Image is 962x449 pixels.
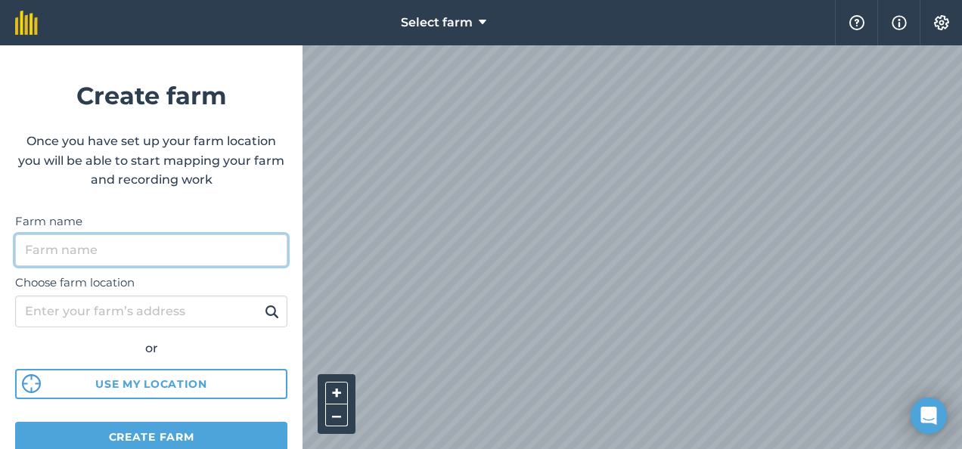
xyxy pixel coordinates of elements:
[15,132,287,190] p: Once you have set up your farm location you will be able to start mapping your farm and recording...
[892,14,907,32] img: svg+xml;base64,PHN2ZyB4bWxucz0iaHR0cDovL3d3dy53My5vcmcvMjAwMC9zdmciIHdpZHRoPSIxNyIgaGVpZ2h0PSIxNy...
[265,302,279,320] img: svg+xml;base64,PHN2ZyB4bWxucz0iaHR0cDovL3d3dy53My5vcmcvMjAwMC9zdmciIHdpZHRoPSIxOSIgaGVpZ2h0PSIyNC...
[911,398,947,434] div: Open Intercom Messenger
[325,404,348,426] button: –
[15,339,287,358] div: or
[15,76,287,115] h1: Create farm
[15,11,38,35] img: fieldmargin Logo
[15,234,287,266] input: Farm name
[15,369,287,399] button: Use my location
[933,15,951,30] img: A cog icon
[325,382,348,404] button: +
[15,296,287,327] input: Enter your farm’s address
[22,374,41,393] img: svg%3e
[401,14,473,32] span: Select farm
[15,212,287,231] label: Farm name
[848,15,866,30] img: A question mark icon
[15,274,287,292] label: Choose farm location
